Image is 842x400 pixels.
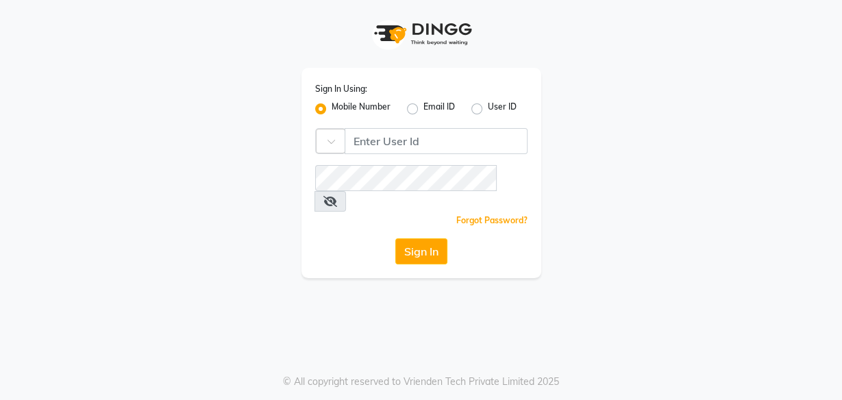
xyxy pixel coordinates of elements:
[345,128,528,154] input: Username
[488,101,517,117] label: User ID
[395,238,447,264] button: Sign In
[456,215,528,225] a: Forgot Password?
[315,83,367,95] label: Sign In Using:
[332,101,391,117] label: Mobile Number
[315,165,497,191] input: Username
[423,101,455,117] label: Email ID
[367,14,476,54] img: logo1.svg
